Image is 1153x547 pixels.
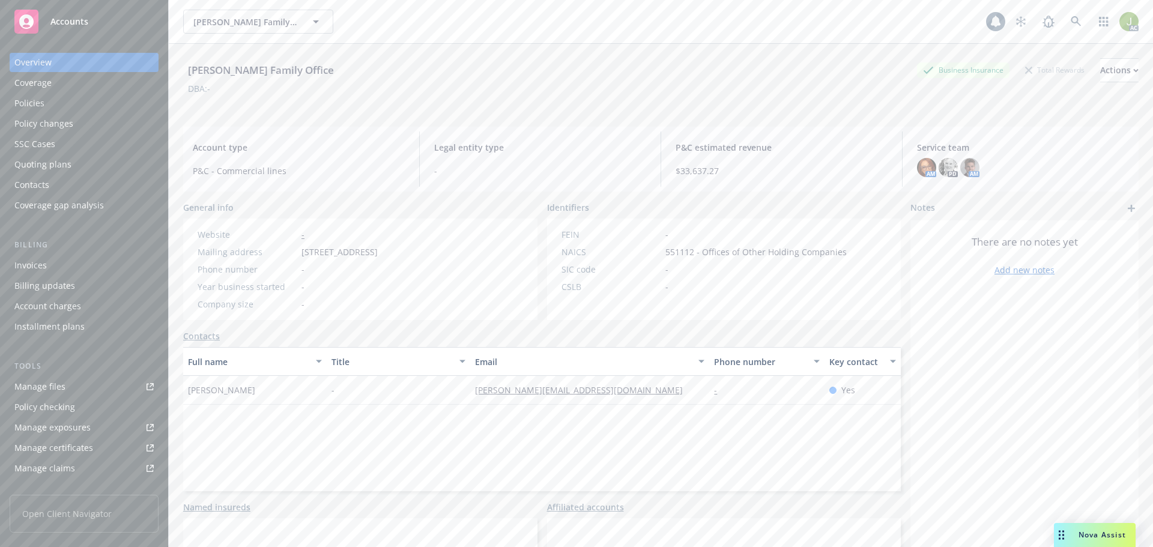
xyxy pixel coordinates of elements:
[676,141,888,154] span: P&C estimated revenue
[10,239,159,251] div: Billing
[910,201,935,216] span: Notes
[14,53,52,72] div: Overview
[14,317,85,336] div: Installment plans
[917,62,1009,77] div: Business Insurance
[183,501,250,513] a: Named insureds
[14,256,47,275] div: Invoices
[470,347,709,376] button: Email
[14,276,75,295] div: Billing updates
[1124,201,1139,216] a: add
[14,438,93,458] div: Manage certificates
[10,73,159,92] a: Coverage
[10,397,159,417] a: Policy checking
[14,479,71,498] div: Manage BORs
[301,280,304,293] span: -
[10,53,159,72] a: Overview
[10,297,159,316] a: Account charges
[10,175,159,195] a: Contacts
[14,155,71,174] div: Quoting plans
[331,384,334,396] span: -
[10,360,159,372] div: Tools
[193,141,405,154] span: Account type
[183,330,220,342] a: Contacts
[1054,523,1069,547] div: Drag to move
[561,280,661,293] div: CSLB
[198,246,297,258] div: Mailing address
[434,141,646,154] span: Legal entity type
[14,114,73,133] div: Policy changes
[939,158,958,177] img: photo
[183,201,234,214] span: General info
[50,17,88,26] span: Accounts
[10,418,159,437] a: Manage exposures
[917,141,1129,154] span: Service team
[1009,10,1033,34] a: Stop snowing
[917,158,936,177] img: photo
[14,134,55,154] div: SSC Cases
[14,94,44,113] div: Policies
[10,94,159,113] a: Policies
[1092,10,1116,34] a: Switch app
[665,280,668,293] span: -
[198,263,297,276] div: Phone number
[198,298,297,310] div: Company size
[10,114,159,133] a: Policy changes
[1036,10,1061,34] a: Report a Bug
[331,355,452,368] div: Title
[561,246,661,258] div: NAICS
[825,347,901,376] button: Key contact
[14,418,91,437] div: Manage exposures
[475,355,691,368] div: Email
[665,228,668,241] span: -
[327,347,470,376] button: Title
[301,298,304,310] span: -
[14,196,104,215] div: Coverage gap analysis
[14,459,75,478] div: Manage claims
[994,264,1055,276] a: Add new notes
[193,16,297,28] span: [PERSON_NAME] Family Office
[1100,59,1139,82] div: Actions
[1079,530,1126,540] span: Nova Assist
[10,155,159,174] a: Quoting plans
[198,280,297,293] div: Year business started
[10,5,159,38] a: Accounts
[1019,62,1091,77] div: Total Rewards
[960,158,979,177] img: photo
[14,297,81,316] div: Account charges
[10,196,159,215] a: Coverage gap analysis
[1100,58,1139,82] button: Actions
[301,263,304,276] span: -
[10,276,159,295] a: Billing updates
[10,495,159,533] span: Open Client Navigator
[434,165,646,177] span: -
[188,384,255,396] span: [PERSON_NAME]
[188,355,309,368] div: Full name
[14,377,65,396] div: Manage files
[10,438,159,458] a: Manage certificates
[561,228,661,241] div: FEIN
[183,347,327,376] button: Full name
[14,73,52,92] div: Coverage
[301,246,378,258] span: [STREET_ADDRESS]
[14,397,75,417] div: Policy checking
[10,459,159,478] a: Manage claims
[183,10,333,34] button: [PERSON_NAME] Family Office
[301,229,304,240] a: -
[475,384,692,396] a: [PERSON_NAME][EMAIL_ADDRESS][DOMAIN_NAME]
[676,165,888,177] span: $33,637.27
[10,256,159,275] a: Invoices
[183,62,339,78] div: [PERSON_NAME] Family Office
[829,355,883,368] div: Key contact
[714,384,727,396] a: -
[10,479,159,498] a: Manage BORs
[10,377,159,396] a: Manage files
[1119,12,1139,31] img: photo
[1064,10,1088,34] a: Search
[193,165,405,177] span: P&C - Commercial lines
[561,263,661,276] div: SIC code
[547,201,589,214] span: Identifiers
[10,317,159,336] a: Installment plans
[841,384,855,396] span: Yes
[709,347,824,376] button: Phone number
